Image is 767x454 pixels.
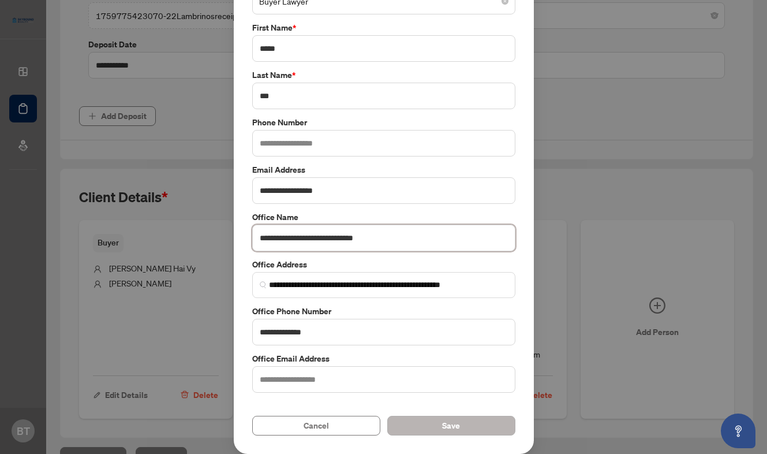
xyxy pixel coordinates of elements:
[260,281,267,288] img: search_icon
[387,416,515,436] button: Save
[252,305,515,318] label: Office Phone Number
[252,116,515,129] label: Phone Number
[252,211,515,224] label: Office Name
[252,163,515,176] label: Email Address
[252,416,380,436] button: Cancel
[304,416,329,435] span: Cancel
[252,69,515,81] label: Last Name
[721,414,755,448] button: Open asap
[252,352,515,365] label: Office Email Address
[252,258,515,271] label: Office Address
[252,21,515,34] label: First Name
[442,416,460,435] span: Save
